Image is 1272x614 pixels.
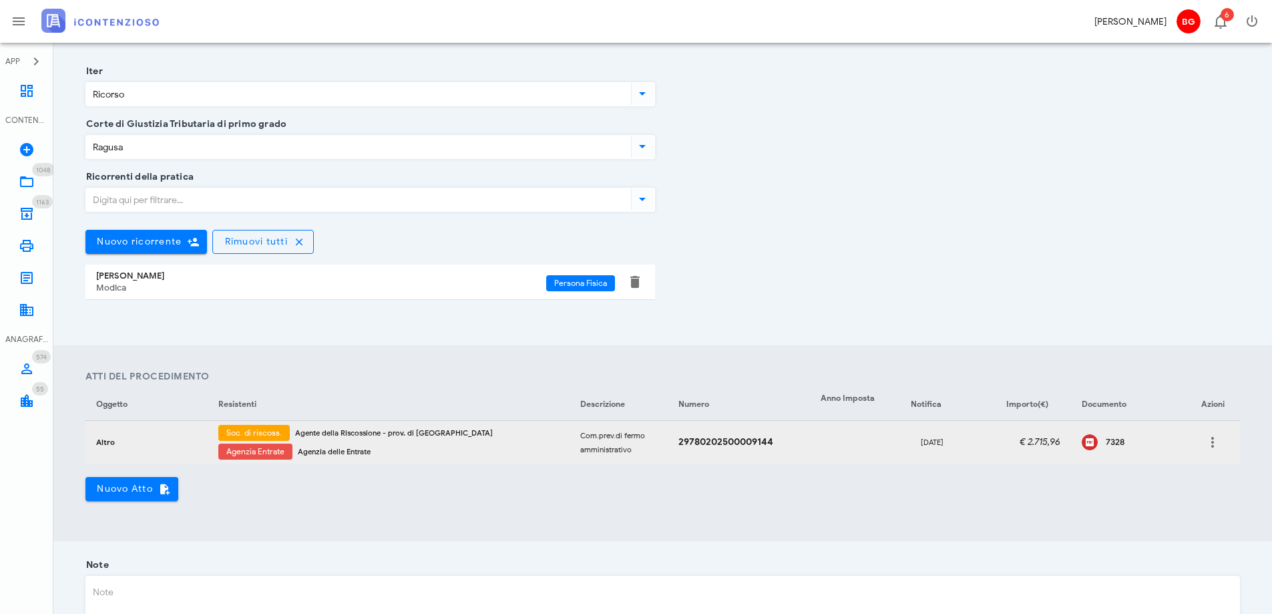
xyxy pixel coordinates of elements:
th: Documento [1071,389,1185,421]
span: Azioni [1201,399,1225,409]
div: ANAGRAFICA [5,333,48,345]
button: Rimuovi tutti [212,230,314,254]
input: Corte di Giustizia Tributaria di primo grado [86,136,628,158]
input: Iter [86,83,628,106]
button: Distintivo [1204,5,1236,37]
label: Note [82,559,109,572]
button: Nuovo ricorrente [85,230,207,254]
span: Nuovo Atto [96,483,168,495]
th: Anno Imposta: Non ordinato. Attiva per ordinare in ordine crescente. [810,389,891,421]
div: 7328 [1106,437,1175,448]
div: Clicca per aprire un'anteprima del file o scaricarlo [1106,437,1175,448]
div: [PERSON_NAME] [1094,15,1167,29]
span: Distintivo [32,350,51,363]
label: Ricorrenti della pratica [82,170,194,184]
span: BG [1177,9,1201,33]
div: CONTENZIOSO [5,114,48,126]
input: Digita qui per filtrare... [86,188,628,211]
span: 55 [36,385,44,394]
span: Notifica [911,399,941,409]
th: Notifica: Non ordinato. Attiva per ordinare in ordine crescente. [891,389,973,421]
label: Iter [82,65,103,78]
span: Soc. di riscoss. [226,425,282,441]
th: Azioni [1185,389,1240,421]
span: Importo(€) [1006,399,1048,409]
span: Nuovo ricorrente [96,236,182,247]
span: Descrizione [580,399,625,409]
span: Distintivo [32,195,53,208]
button: Nuovo Atto [85,477,178,501]
span: Persona Fisica [554,275,607,291]
span: 1163 [36,198,49,206]
span: Documento [1082,399,1126,409]
th: Resistenti [208,389,570,421]
em: € 2.715,96 [1020,436,1060,448]
span: Distintivo [1221,8,1234,21]
span: 574 [36,353,47,361]
span: Resistenti [218,399,256,409]
img: logo-text-2x.png [41,9,159,33]
button: BG [1172,5,1204,37]
span: Distintivo [32,163,55,176]
button: Elimina [627,274,643,290]
th: Descrizione: Non ordinato. Attiva per ordinare in ordine crescente. [570,389,668,421]
div: Modica [96,283,546,293]
span: Numero [678,399,709,409]
th: Importo(€): Non ordinato. Attiva per ordinare in ordine crescente. [973,389,1071,421]
strong: 29780202500009144 [678,436,773,448]
div: [PERSON_NAME] [96,271,546,281]
h4: Atti del Procedimento [85,369,1240,383]
span: Rimuovi tutti [224,236,288,247]
div: Agente della Riscossione - prov. di [GEOGRAPHIC_DATA] [295,428,559,438]
span: Oggetto [96,399,128,409]
th: Numero: Non ordinato. Attiva per ordinare in ordine crescente. [668,389,810,421]
small: Com.prev.di fermo amministrativo [580,431,645,454]
label: Corte di Giustizia Tributaria di primo grado [82,118,286,131]
span: Anno Imposta [821,393,875,403]
span: Agenzia Entrate [226,444,284,460]
span: Distintivo [32,382,48,396]
small: [DATE] [921,438,943,447]
small: Altro [96,438,115,447]
div: Agenzia delle Entrate [298,446,559,457]
div: Clicca per aprire un'anteprima del file o scaricarlo [1082,434,1098,450]
span: 1048 [36,166,51,174]
th: Oggetto: Non ordinato. Attiva per ordinare in ordine crescente. [85,389,208,421]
